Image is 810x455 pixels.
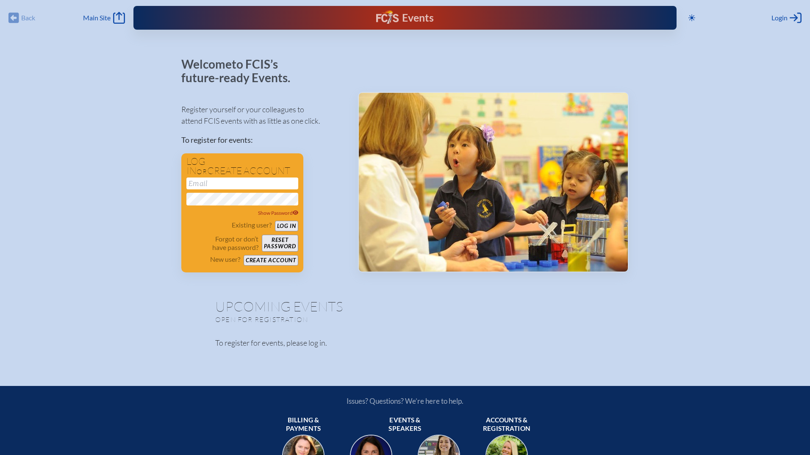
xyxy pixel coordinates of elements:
button: Resetpassword [262,235,298,252]
button: Log in [275,221,298,231]
span: Login [771,14,788,22]
p: Forgot or don’t have password? [186,235,258,252]
span: Show Password [258,210,299,216]
p: Welcome to FCIS’s future-ready Events. [181,58,300,84]
span: Billing & payments [273,416,334,433]
h1: Upcoming Events [215,300,595,313]
p: New user? [210,255,240,264]
span: Accounts & registration [476,416,537,433]
p: Open for registration [215,315,439,324]
p: Existing user? [232,221,272,229]
button: Create account [244,255,298,266]
p: Issues? Questions? We’re here to help. [256,397,554,405]
h1: Log in create account [186,157,298,176]
span: or [197,167,207,176]
img: Events [359,93,628,272]
p: To register for events: [181,134,344,146]
a: Main Site [83,12,125,24]
p: To register for events, please log in. [215,337,595,349]
span: Main Site [83,14,111,22]
input: Email [186,178,298,189]
p: Register yourself or your colleagues to attend FCIS events with as little as one click. [181,104,344,127]
div: FCIS Events — Future ready [283,10,527,25]
span: Events & speakers [374,416,436,433]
